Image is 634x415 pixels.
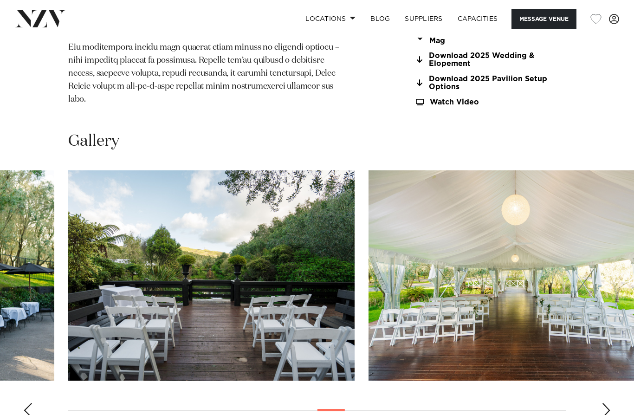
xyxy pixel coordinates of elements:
swiper-slide: 16 / 30 [68,170,355,381]
h2: Gallery [68,131,119,152]
a: Download 2025 Wedding & Elopement [414,52,566,68]
a: SUPPLIERS [397,9,450,29]
a: Capacities [450,9,505,29]
a: BLOG [363,9,397,29]
img: nzv-logo.png [15,10,65,27]
a: Download 2025 Pavilion Setup Options [414,75,566,91]
a: Watch Video [414,98,566,106]
button: Message Venue [511,9,576,29]
a: Locations [298,9,363,29]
